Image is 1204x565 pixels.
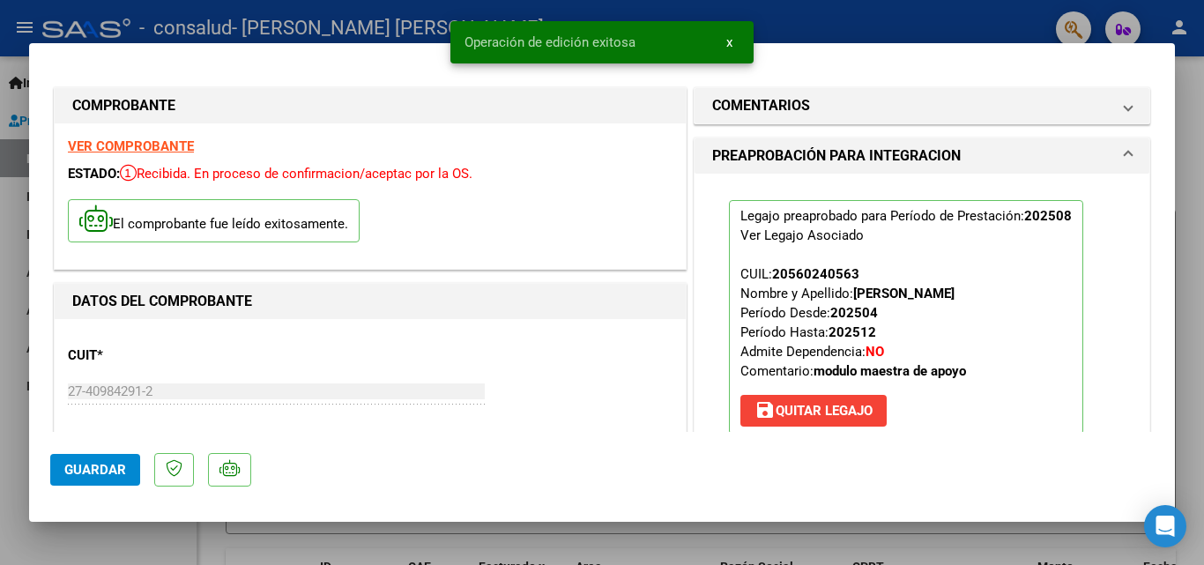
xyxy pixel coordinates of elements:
[740,226,864,245] div: Ver Legajo Asociado
[68,166,120,182] span: ESTADO:
[740,395,887,427] button: Quitar Legajo
[120,166,472,182] span: Recibida. En proceso de confirmacion/aceptac por la OS.
[853,286,955,301] strong: [PERSON_NAME]
[1024,208,1072,224] strong: 202508
[772,264,859,284] div: 20560240563
[729,200,1083,435] p: Legajo preaprobado para Período de Prestación:
[465,33,635,51] span: Operación de edición exitosa
[754,399,776,420] mat-icon: save
[72,97,175,114] strong: COMPROBANTE
[1144,505,1186,547] div: Open Intercom Messenger
[50,454,140,486] button: Guardar
[740,363,966,379] span: Comentario:
[695,138,1149,174] mat-expansion-panel-header: PREAPROBACIÓN PARA INTEGRACION
[695,174,1149,475] div: PREAPROBACIÓN PARA INTEGRACION
[695,88,1149,123] mat-expansion-panel-header: COMENTARIOS
[64,462,126,478] span: Guardar
[68,346,249,366] p: CUIT
[712,95,810,116] h1: COMENTARIOS
[72,293,252,309] strong: DATOS DEL COMPROBANTE
[712,26,747,58] button: x
[68,199,360,242] p: El comprobante fue leído exitosamente.
[829,324,876,340] strong: 202512
[830,305,878,321] strong: 202504
[754,403,873,419] span: Quitar Legajo
[740,266,966,379] span: CUIL: Nombre y Apellido: Período Desde: Período Hasta: Admite Dependencia:
[726,34,732,50] span: x
[814,363,966,379] strong: modulo maestra de apoyo
[866,344,884,360] strong: NO
[68,138,194,154] a: VER COMPROBANTE
[712,145,961,167] h1: PREAPROBACIÓN PARA INTEGRACION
